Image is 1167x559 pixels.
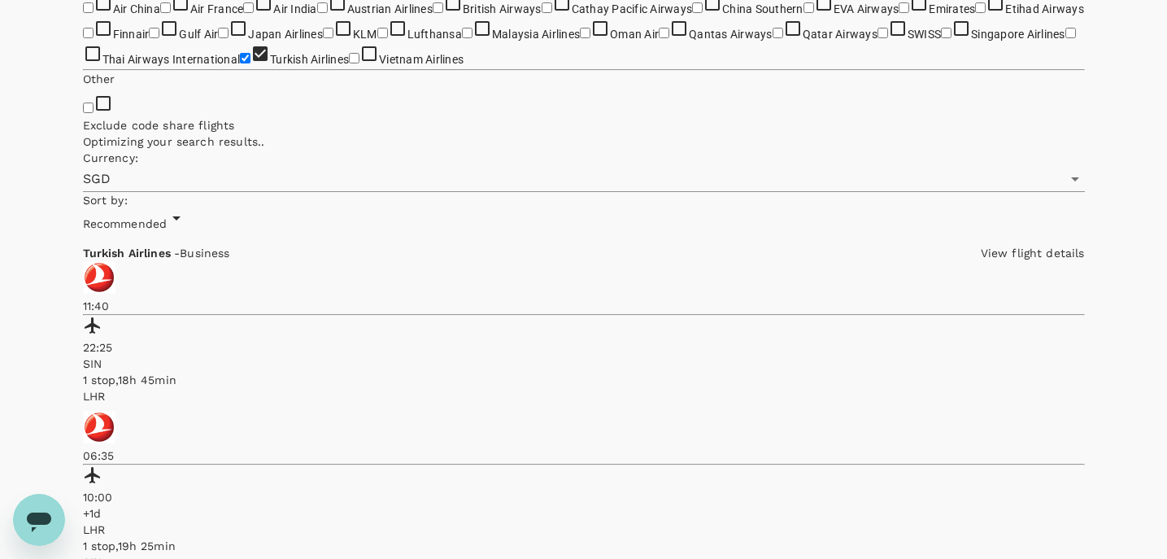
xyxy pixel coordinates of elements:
[353,28,377,41] span: KLM
[83,339,1085,356] p: 22:25
[692,2,703,13] input: China Southern
[803,2,814,13] input: EVA Airways
[572,2,693,15] span: Cathay Pacific Airways
[83,489,1085,505] p: 10:00
[83,194,128,207] span: Sort by :
[659,28,669,38] input: Qantas Airways
[83,151,138,164] span: Currency :
[83,298,1085,314] p: 11:40
[462,28,472,38] input: Malaysia Airlines
[83,2,94,13] input: Air China
[83,356,1085,372] p: SIN
[722,2,803,15] span: China Southern
[377,28,388,38] input: Lufthansa
[102,53,241,66] span: Thai Airways International
[610,28,659,41] span: Oman Air
[773,28,783,38] input: Qatar Airways
[803,28,877,41] span: Qatar Airways
[83,71,1085,87] p: Other
[407,28,462,41] span: Lufthansa
[580,28,590,38] input: Oman Air
[240,53,250,63] input: Turkish Airlines
[877,28,888,38] input: SWISS
[83,522,1085,538] p: LHR
[113,28,150,41] span: Finnair
[149,28,159,38] input: Gulf Air
[463,2,542,15] span: British Airways
[83,133,1085,150] p: Optimizing your search results..
[347,2,433,15] span: Austrian Airlines
[83,247,175,260] span: Turkish Airlines
[323,28,333,38] input: KLM
[160,2,171,13] input: Air France
[492,28,580,41] span: Malaysia Airlines
[179,28,218,41] span: Gulf Air
[83,448,1085,464] p: 06:35
[83,411,115,443] img: TK
[83,261,115,294] img: TK
[1005,2,1084,15] span: Etihad Airways
[83,507,101,520] span: +1d
[83,372,1085,388] div: 1 stop , 18h 45min
[689,28,773,41] span: Qantas Airways
[83,28,94,38] input: Finnair
[317,2,328,13] input: Austrian Airlines
[981,245,1085,261] p: View flight details
[13,494,65,546] iframe: Button to launch messaging window
[908,28,941,41] span: SWISS
[180,247,229,260] span: Business
[83,117,1085,133] p: Exclude code share flights
[1065,28,1076,38] input: Thai Airways International
[218,28,229,38] input: Japan Airlines
[941,28,951,38] input: Singapore Airlines
[83,388,1085,404] p: LHR
[83,538,1085,554] div: 1 stop , 19h 25min
[929,2,975,15] span: Emirates
[83,217,168,230] span: Recommended
[273,2,316,15] span: Air India
[1064,168,1086,190] button: Open
[270,53,349,66] span: Turkish Airlines
[174,247,180,260] span: -
[542,2,552,13] input: Cathay Pacific Airways
[248,28,323,41] span: Japan Airlines
[113,2,160,15] span: Air China
[349,53,359,63] input: Vietnam Airlines
[379,53,464,66] span: Vietnam Airlines
[190,2,244,15] span: Air France
[243,2,254,13] input: Air India
[834,2,899,15] span: EVA Airways
[975,2,986,13] input: Etihad Airways
[433,2,443,13] input: British Airways
[899,2,909,13] input: Emirates
[83,103,94,113] input: Exclude code share flights
[971,28,1065,41] span: Singapore Airlines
